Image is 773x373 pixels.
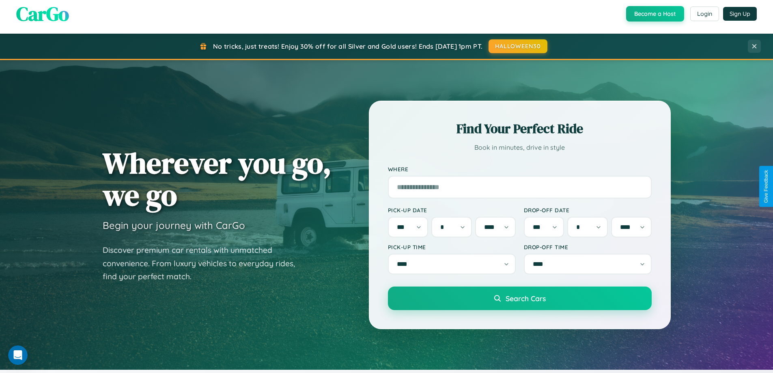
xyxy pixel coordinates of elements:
label: Pick-up Time [388,244,516,250]
button: Become a Host [626,6,684,22]
p: Discover premium car rentals with unmatched convenience. From luxury vehicles to everyday rides, ... [103,244,306,283]
button: Search Cars [388,287,652,310]
button: Login [690,6,719,21]
button: Sign Up [723,7,757,21]
span: No tricks, just treats! Enjoy 30% off for all Silver and Gold users! Ends [DATE] 1pm PT. [213,42,482,50]
label: Drop-off Date [524,207,652,213]
h1: Wherever you go, we go [103,147,332,211]
div: Give Feedback [763,170,769,203]
button: HALLOWEEN30 [489,39,547,53]
label: Pick-up Date [388,207,516,213]
h2: Find Your Perfect Ride [388,120,652,138]
iframe: Intercom live chat [8,345,28,365]
label: Where [388,166,652,172]
p: Book in minutes, drive in style [388,142,652,153]
label: Drop-off Time [524,244,652,250]
h3: Begin your journey with CarGo [103,219,245,231]
span: CarGo [16,0,69,27]
span: Search Cars [506,294,546,303]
